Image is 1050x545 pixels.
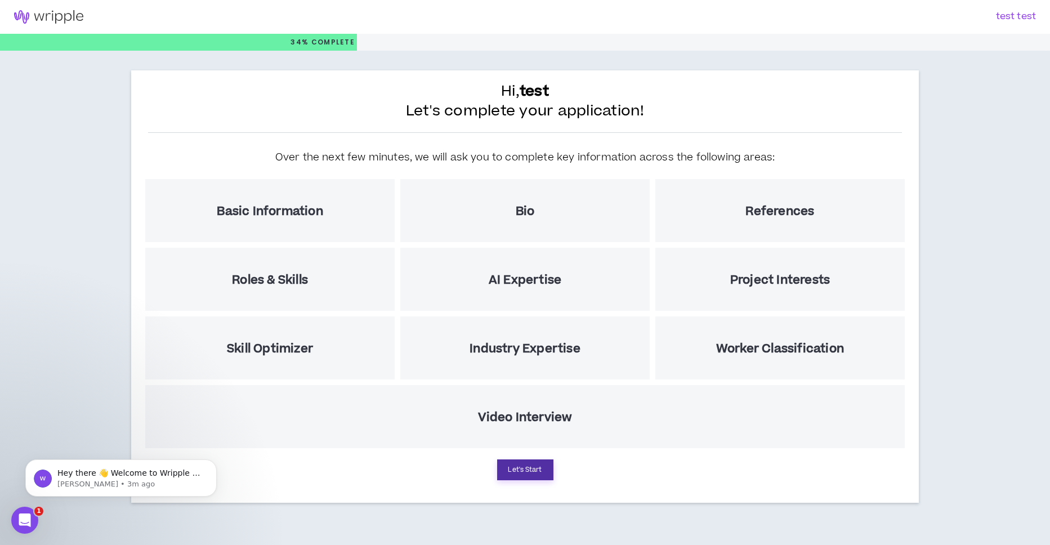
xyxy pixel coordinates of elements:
h5: Bio [516,204,535,218]
h5: Skill Optimizer [227,342,313,356]
h5: Worker Classification [716,342,844,356]
span: 1 [34,507,43,516]
button: Let's Start [497,459,553,480]
h5: Basic Information [217,204,323,218]
h5: AI Expertise [489,273,561,287]
h5: Industry Expertise [470,342,580,356]
h5: Over the next few minutes, we will ask you to complete key information across the following areas: [275,150,775,165]
h5: Roles & Skills [232,273,308,287]
iframe: Intercom notifications message [8,436,234,515]
h3: test test [518,11,1036,22]
span: Complete [309,37,355,47]
b: test [520,81,549,102]
h5: Project Interests [730,273,830,287]
span: Let's complete your application! [406,101,645,121]
h5: Video Interview [478,410,573,425]
h5: References [745,204,814,218]
iframe: Intercom live chat [11,507,38,534]
p: 34% [291,34,355,51]
span: Hi, [501,82,549,101]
